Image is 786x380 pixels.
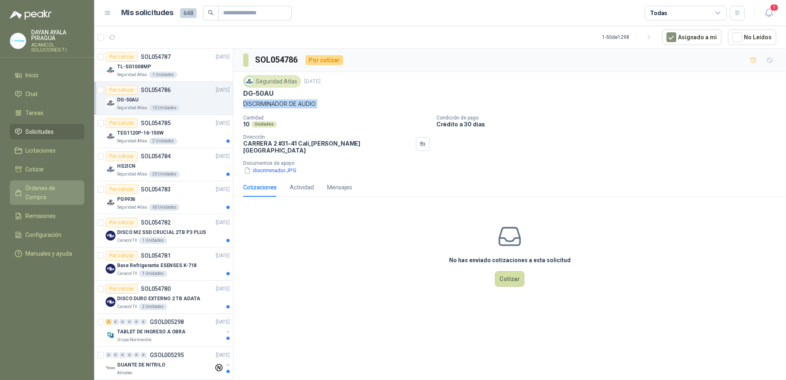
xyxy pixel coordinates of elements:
[243,134,413,140] p: Dirección
[140,319,147,325] div: 0
[31,29,84,41] p: DAYAN AYALA PIRAGUA
[25,108,43,117] span: Tareas
[106,352,112,358] div: 0
[117,138,147,144] p: Seguridad Atlas
[94,247,233,281] a: Por cotizarSOL054781[DATE] Company LogoBase Refrigerante ESENSES K-718Caracol TV1 Unidades
[150,319,184,325] p: GSOL005298
[106,218,138,227] div: Por cotizar
[10,105,84,121] a: Tareas
[106,297,115,307] img: Company Logo
[243,183,277,192] div: Cotizaciones
[94,82,233,115] a: Por cotizarSOL054786[DATE] Company LogoDG-50AUSeguridad Atlas10 Unidades
[10,246,84,261] a: Manuales y ayuda
[10,143,84,158] a: Licitaciones
[25,90,38,99] span: Chat
[305,55,343,65] div: Por cotizar
[94,214,233,247] a: Por cotizarSOL054782[DATE] Company LogoDISCO M2 SSD CRUCIAL 2TB P3 PLUSCaracol TV1 Unidades
[117,304,137,310] p: Caracol TV
[120,352,126,358] div: 0
[149,72,177,78] div: 1 Unidades
[117,229,206,236] p: DISCO M2 SSD CRUCIAL 2TB P3 PLUS
[10,162,84,177] a: Cotizar
[216,318,230,326] p: [DATE]
[149,138,177,144] div: 2 Unidades
[121,7,174,19] h1: Mis solicitudes
[117,196,135,203] p: PG9936
[650,9,667,18] div: Todas
[117,328,185,336] p: TABLET DE INGRESO A OBRA
[117,171,147,178] p: Seguridad Atlas
[149,204,180,211] div: 60 Unidades
[141,286,171,292] p: SOL054780
[117,337,151,343] p: Grupo Normandía
[106,98,115,108] img: Company Logo
[139,304,167,310] div: 2 Unidades
[436,115,783,121] p: Condición de pago
[106,319,112,325] div: 3
[120,319,126,325] div: 0
[106,317,231,343] a: 3 0 0 0 0 0 GSOL005298[DATE] Company LogoTABLET DE INGRESO A OBRAGrupo Normandía
[150,352,184,358] p: GSOL005295
[126,319,133,325] div: 0
[141,187,171,192] p: SOL054783
[10,208,84,224] a: Remisiones
[728,29,776,45] button: No Leídos
[117,63,151,71] p: TL-SG1008MP
[139,237,167,244] div: 1 Unidades
[10,67,84,83] a: Inicio
[106,284,138,294] div: Por cotizar
[216,153,230,160] p: [DATE]
[117,361,165,369] p: GUANTE DE NITRILO
[25,165,44,174] span: Cotizar
[25,211,56,220] span: Remisiones
[106,151,138,161] div: Por cotizar
[216,119,230,127] p: [DATE]
[117,96,138,104] p: DG-50AU
[117,370,133,376] p: Almatec
[106,184,138,194] div: Por cotizar
[25,230,61,239] span: Configuración
[117,295,200,303] p: DISCO DURO EXTERNO 2 TB ADATA
[180,8,196,18] span: 648
[251,121,277,128] div: Unidades
[117,204,147,211] p: Seguridad Atlas
[243,166,297,175] button: discriminador.JPG
[141,153,171,159] p: SOL054784
[495,271,524,287] button: Cotizar
[141,253,171,259] p: SOL054781
[117,162,136,170] p: HS2ICN
[94,281,233,314] a: Por cotizarSOL054780[DATE] Company LogoDISCO DURO EXTERNO 2 TB ADATACaracol TV2 Unidades
[243,140,413,154] p: CARRERA 2 #31-41 Cali , [PERSON_NAME][GEOGRAPHIC_DATA]
[770,4,779,11] span: 1
[117,129,164,137] p: TEG1120P-16-150W
[117,270,137,277] p: Caracol TV
[25,249,72,258] span: Manuales y ayuda
[216,53,230,61] p: [DATE]
[10,227,84,243] a: Configuración
[141,87,171,93] p: SOL054786
[761,6,776,20] button: 1
[449,256,571,265] h3: No has enviado cotizaciones a esta solicitud
[216,285,230,293] p: [DATE]
[208,10,214,16] span: search
[149,171,180,178] div: 20 Unidades
[25,127,54,136] span: Solicitudes
[94,181,233,214] a: Por cotizarSOL054783[DATE] Company LogoPG9936Seguridad Atlas60 Unidades
[106,198,115,207] img: Company Logo
[662,29,721,45] button: Asignado a mi
[436,121,783,128] p: Crédito a 30 días
[117,237,137,244] p: Caracol TV
[10,180,84,205] a: Órdenes de Compra
[106,164,115,174] img: Company Logo
[106,52,138,62] div: Por cotizar
[10,124,84,139] a: Solicitudes
[117,105,147,111] p: Seguridad Atlas
[304,78,321,85] p: [DATE]
[149,105,180,111] div: 10 Unidades
[133,352,140,358] div: 0
[243,121,250,128] p: 10
[140,352,147,358] div: 0
[133,319,140,325] div: 0
[25,146,56,155] span: Licitaciones
[106,85,138,95] div: Por cotizar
